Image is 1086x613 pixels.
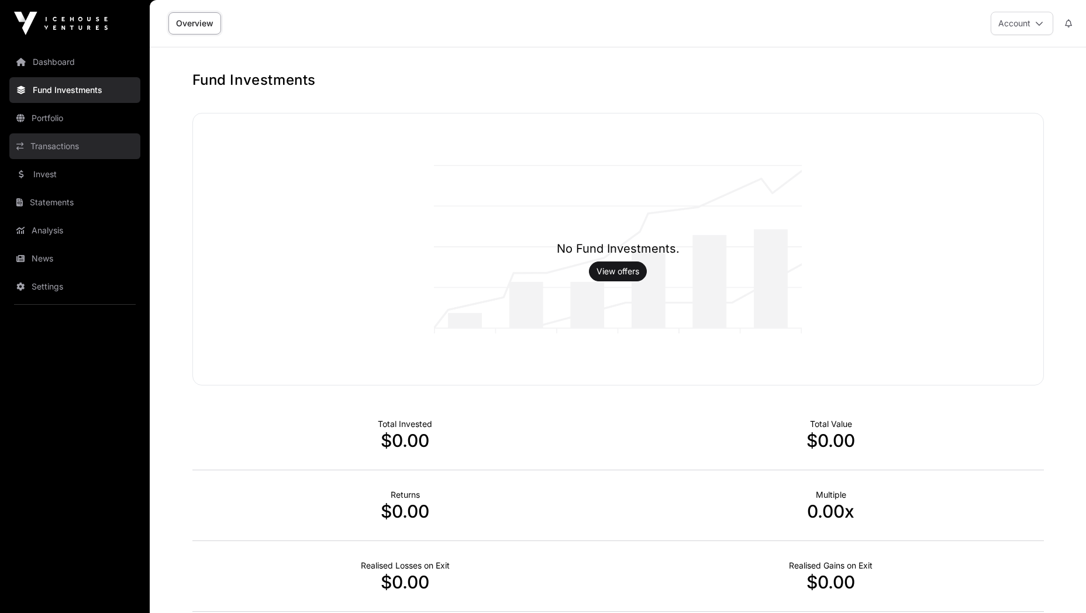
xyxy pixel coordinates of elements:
button: View offers [589,261,647,281]
a: Settings [9,274,140,299]
p: Multiple [618,489,1044,501]
a: Dashboard [9,49,140,75]
p: $0.00 [192,571,618,593]
p: Realised Losses on Exit [192,560,618,571]
button: Account [991,12,1053,35]
iframe: Chat Widget [1028,557,1086,613]
a: Fund Investments [9,77,140,103]
p: Returns [192,489,618,501]
img: Icehouse Ventures Logo [14,12,108,35]
p: Total Invested [192,418,618,430]
h1: No Fund Investments. [557,240,680,257]
h1: Fund Investments [192,71,1044,89]
p: $0.00 [618,571,1044,593]
p: Realised Gains on Exit [618,560,1044,571]
a: Invest [9,161,140,187]
a: Portfolio [9,105,140,131]
a: Statements [9,190,140,215]
p: Total Value [618,418,1044,430]
p: 0.00x [618,501,1044,522]
p: $0.00 [618,430,1044,451]
a: Transactions [9,133,140,159]
a: News [9,246,140,271]
a: Overview [168,12,221,35]
a: Analysis [9,218,140,243]
a: View offers [597,266,639,277]
p: $0.00 [192,501,618,522]
p: $0.00 [192,430,618,451]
